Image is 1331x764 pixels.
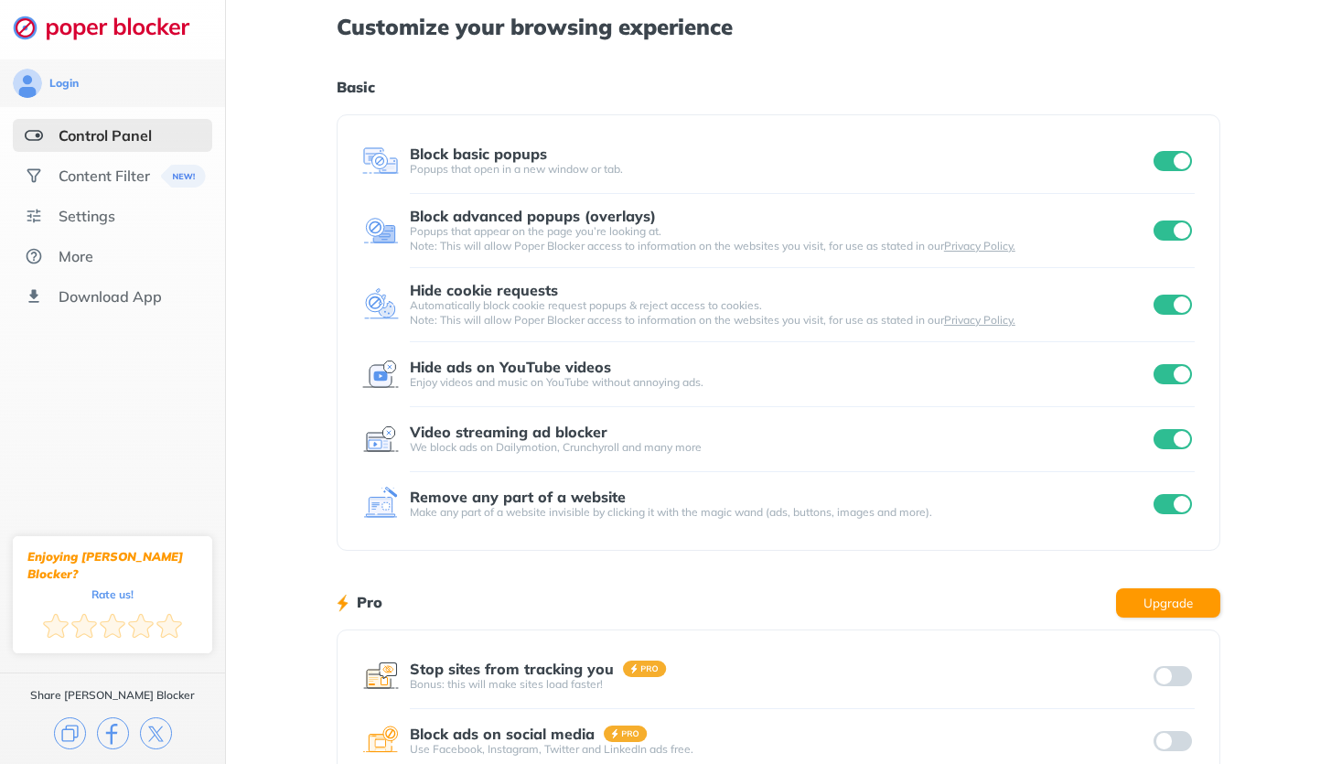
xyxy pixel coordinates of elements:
[27,548,198,583] div: Enjoying [PERSON_NAME] Blocker?
[13,69,42,98] img: avatar.svg
[623,661,667,677] img: pro-badge.svg
[362,143,399,179] img: feature icon
[362,421,399,457] img: feature icon
[944,313,1015,327] a: Privacy Policy.
[410,359,611,375] div: Hide ads on YouTube videos
[25,126,43,145] img: features-selected.svg
[410,505,1151,520] div: Make any part of a website invisible by clicking it with the magic wand (ads, buttons, images and...
[59,126,152,145] div: Control Panel
[410,282,558,298] div: Hide cookie requests
[13,15,209,40] img: logo-webpage.svg
[604,726,648,742] img: pro-badge.svg
[91,590,134,598] div: Rate us!
[97,717,129,749] img: facebook.svg
[410,424,607,440] div: Video streaming ad blocker
[410,489,626,505] div: Remove any part of a website
[410,677,1151,692] div: Bonus: this will make sites load faster!
[59,207,115,225] div: Settings
[410,726,595,742] div: Block ads on social media
[362,723,399,759] img: feature icon
[337,15,1220,38] h1: Customize your browsing experience
[410,298,1151,328] div: Automatically block cookie request popups & reject access to cookies. Note: This will allow Poper...
[25,207,43,225] img: settings.svg
[30,688,195,703] div: Share [PERSON_NAME] Blocker
[944,239,1015,253] a: Privacy Policy.
[25,287,43,306] img: download-app.svg
[25,167,43,185] img: social.svg
[362,658,399,694] img: feature icon
[25,247,43,265] img: about.svg
[410,375,1151,390] div: Enjoy videos and music on YouTube without annoying ads.
[410,661,614,677] div: Stop sites from tracking you
[362,212,399,249] img: feature icon
[410,742,1151,757] div: Use Facebook, Instagram, Twitter and LinkedIn ads free.
[54,717,86,749] img: copy.svg
[161,165,206,188] img: menuBanner.svg
[140,717,172,749] img: x.svg
[59,287,162,306] div: Download App
[362,486,399,522] img: feature icon
[337,592,349,614] img: lighting bolt
[362,356,399,393] img: feature icon
[59,247,93,265] div: More
[410,145,547,162] div: Block basic popups
[59,167,150,185] div: Content Filter
[362,286,399,323] img: feature icon
[410,162,1151,177] div: Popups that open in a new window or tab.
[410,224,1151,253] div: Popups that appear on the page you’re looking at. Note: This will allow Poper Blocker access to i...
[337,75,1220,99] h1: Basic
[1116,588,1220,618] button: Upgrade
[357,590,382,614] h1: Pro
[49,76,79,91] div: Login
[410,440,1151,455] div: We block ads on Dailymotion, Crunchyroll and many more
[410,208,656,224] div: Block advanced popups (overlays)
